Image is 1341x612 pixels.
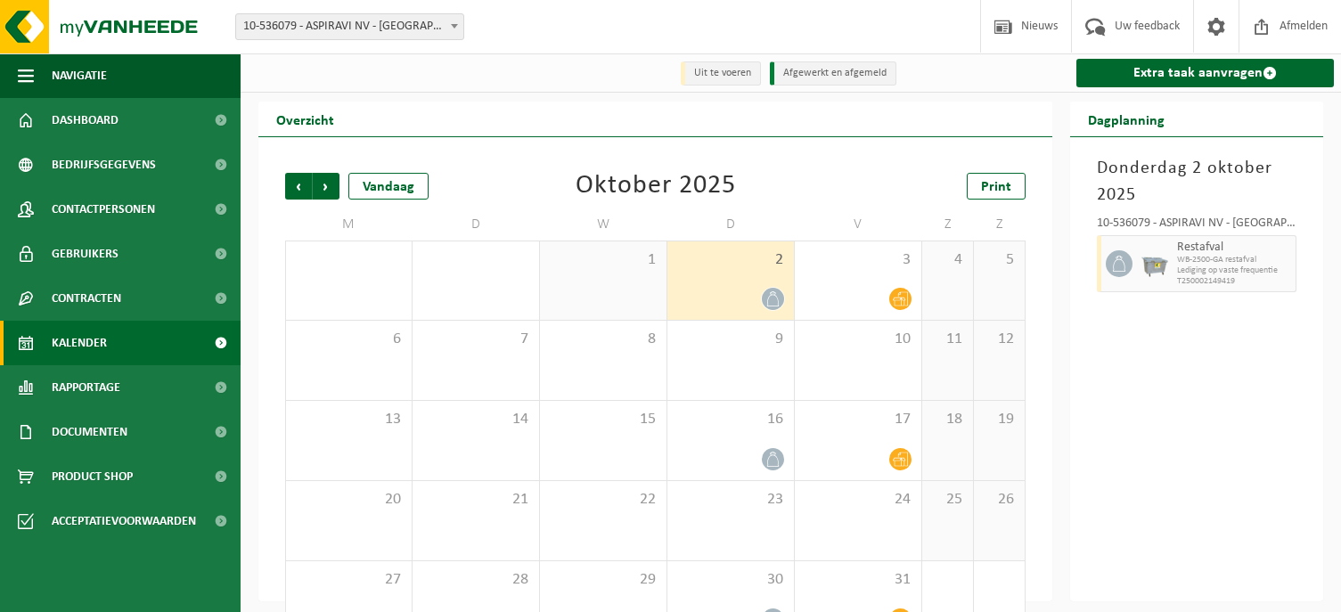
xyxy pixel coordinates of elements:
h3: Donderdag 2 oktober 2025 [1097,155,1296,208]
span: 13 [295,410,403,429]
span: 31 [804,570,912,590]
span: 10-536079 - ASPIRAVI NV - HARELBEKE [236,14,463,39]
span: 4 [931,250,964,270]
span: 16 [676,410,785,429]
span: Bedrijfsgegevens [52,143,156,187]
span: 17 [804,410,912,429]
span: 3 [804,250,912,270]
span: 8 [549,330,658,349]
span: 22 [549,490,658,510]
span: 29 [549,570,658,590]
span: 24 [804,490,912,510]
div: Vandaag [348,173,429,200]
span: 1 [549,250,658,270]
span: 9 [676,330,785,349]
span: Vorige [285,173,312,200]
span: Documenten [52,410,127,454]
span: Kalender [52,321,107,365]
span: Navigatie [52,53,107,98]
div: 10-536079 - ASPIRAVI NV - [GEOGRAPHIC_DATA] [1097,217,1296,235]
td: M [285,208,413,241]
span: 6 [295,330,403,349]
span: 7 [421,330,530,349]
span: Gebruikers [52,232,119,276]
span: 25 [931,490,964,510]
span: 19 [983,410,1016,429]
span: Volgende [313,173,339,200]
span: 18 [931,410,964,429]
td: V [795,208,922,241]
span: 30 [676,570,785,590]
span: Restafval [1177,241,1291,255]
span: Print [981,180,1011,194]
h2: Dagplanning [1070,102,1182,136]
td: Z [974,208,1026,241]
img: WB-2500-GAL-GY-01 [1141,250,1168,277]
li: Uit te voeren [681,61,761,86]
span: Lediging op vaste frequentie [1177,265,1291,276]
span: 20 [295,490,403,510]
span: Contactpersonen [52,187,155,232]
span: 23 [676,490,785,510]
span: 10 [804,330,912,349]
span: 26 [983,490,1016,510]
span: 12 [983,330,1016,349]
span: 27 [295,570,403,590]
a: Print [967,173,1026,200]
span: Rapportage [52,365,120,410]
td: W [540,208,667,241]
h2: Overzicht [258,102,352,136]
span: Product Shop [52,454,133,499]
td: Z [922,208,974,241]
span: 10-536079 - ASPIRAVI NV - HARELBEKE [235,13,464,40]
span: Contracten [52,276,121,321]
td: D [413,208,540,241]
span: Dashboard [52,98,119,143]
span: T250002149419 [1177,276,1291,287]
div: Oktober 2025 [576,173,736,200]
span: Acceptatievoorwaarden [52,499,196,543]
a: Extra taak aanvragen [1076,59,1334,87]
span: 14 [421,410,530,429]
span: 11 [931,330,964,349]
li: Afgewerkt en afgemeld [770,61,896,86]
td: D [667,208,795,241]
span: WB-2500-GA restafval [1177,255,1291,265]
span: 21 [421,490,530,510]
span: 15 [549,410,658,429]
span: 28 [421,570,530,590]
span: 2 [676,250,785,270]
span: 5 [983,250,1016,270]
